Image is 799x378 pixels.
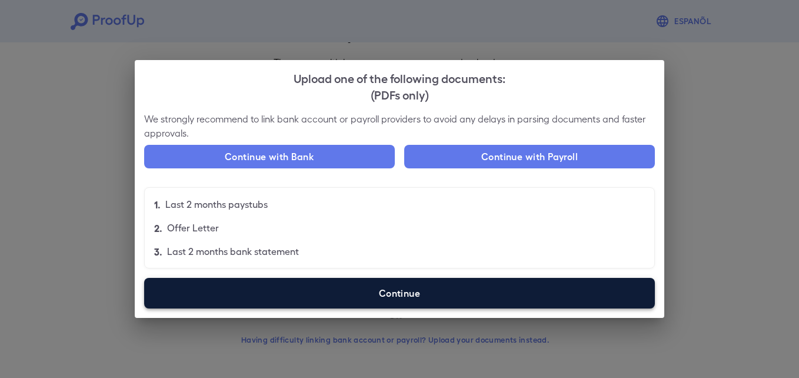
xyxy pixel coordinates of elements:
p: Last 2 months paystubs [165,197,268,211]
p: 2. [154,221,162,235]
p: We strongly recommend to link bank account or payroll providers to avoid any delays in parsing do... [144,112,655,140]
label: Continue [144,278,655,309]
p: 1. [154,197,161,211]
div: (PDFs only) [144,86,655,102]
p: 3. [154,244,162,258]
p: Last 2 months bank statement [167,244,299,258]
button: Continue with Payroll [404,145,655,168]
button: Continue with Bank [144,145,395,168]
p: Offer Letter [167,221,219,235]
h2: Upload one of the following documents: [135,60,664,112]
